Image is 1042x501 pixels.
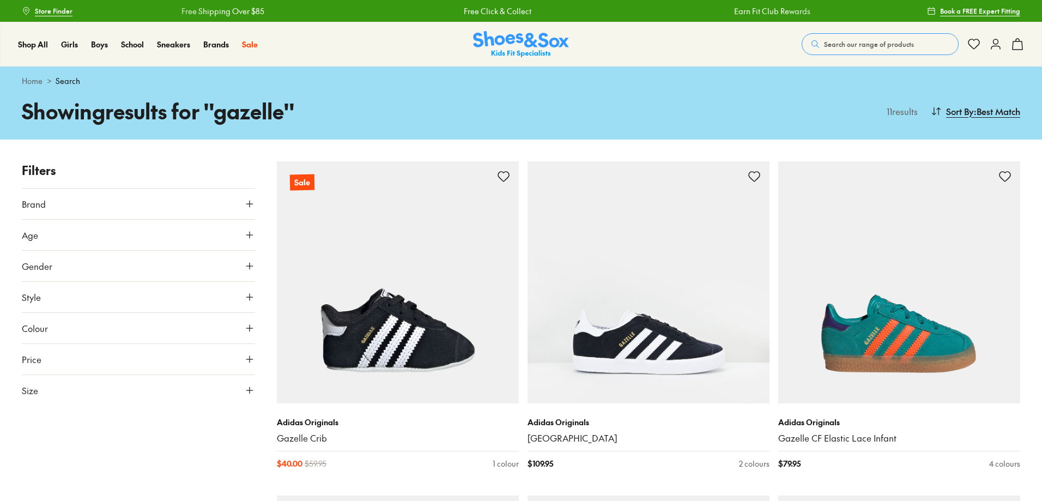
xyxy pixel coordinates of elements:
a: Shoes & Sox [473,31,569,58]
span: $ 79.95 [778,458,801,469]
p: Filters [22,161,255,179]
span: : Best Match [974,105,1020,118]
span: Colour [22,322,48,335]
span: Age [22,228,38,242]
div: 2 colours [739,458,770,469]
a: Girls [61,39,78,50]
a: Brands [203,39,229,50]
a: [GEOGRAPHIC_DATA] [528,432,770,444]
span: Search [56,75,80,87]
a: School [121,39,144,50]
span: Price [22,353,41,366]
button: Gender [22,251,255,281]
a: Sale [242,39,258,50]
a: Home [22,75,43,87]
p: Sale [290,174,314,191]
span: Sort By [946,105,974,118]
div: 1 colour [493,458,519,469]
h1: Showing results for " gazelle " [22,95,521,126]
button: Style [22,282,255,312]
a: Book a FREE Expert Fitting [927,1,1020,21]
p: 11 results [882,105,918,118]
span: Size [22,384,38,397]
button: Price [22,344,255,375]
a: Shop All [18,39,48,50]
span: Brand [22,197,46,210]
span: $ 109.95 [528,458,553,469]
p: Adidas Originals [277,417,519,428]
a: Gazelle CF Elastic Lace Infant [778,432,1020,444]
span: Style [22,291,41,304]
span: Store Finder [35,6,72,16]
img: SNS_Logo_Responsive.svg [473,31,569,58]
button: Sort By:Best Match [931,99,1020,123]
span: Gender [22,259,52,273]
p: Adidas Originals [778,417,1020,428]
div: > [22,75,1020,87]
a: Free Shipping Over $85 [181,5,264,17]
a: Earn Fit Club Rewards [734,5,810,17]
button: Age [22,220,255,250]
a: Store Finder [22,1,72,21]
button: Brand [22,189,255,219]
a: Gazelle Crib [277,432,519,444]
a: Sneakers [157,39,190,50]
p: Adidas Originals [528,417,770,428]
span: $ 40.00 [277,458,302,469]
a: Sale [277,161,519,403]
a: Free Click & Collect [463,5,531,17]
button: Search our range of products [802,33,959,55]
span: Search our range of products [824,39,914,49]
button: Colour [22,313,255,343]
span: Book a FREE Expert Fitting [940,6,1020,16]
span: $ 59.95 [305,458,326,469]
div: 4 colours [989,458,1020,469]
a: Boys [91,39,108,50]
button: Size [22,375,255,406]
